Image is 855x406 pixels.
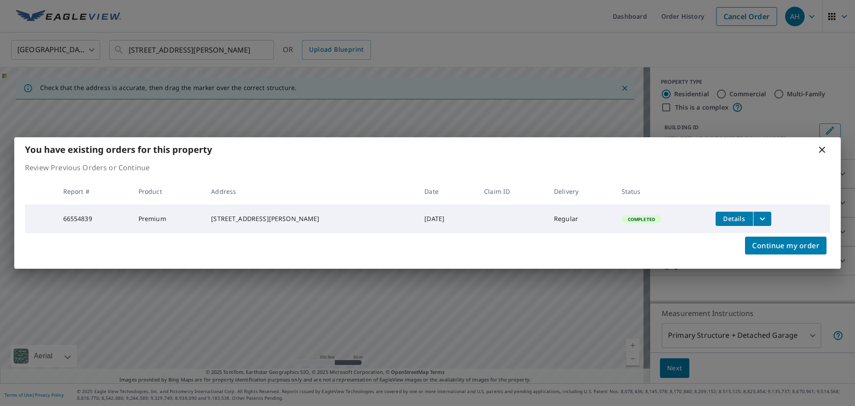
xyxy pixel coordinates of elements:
[211,214,410,223] div: [STREET_ADDRESS][PERSON_NAME]
[623,216,660,222] span: Completed
[204,178,417,205] th: Address
[752,239,819,252] span: Continue my order
[547,178,615,205] th: Delivery
[547,205,615,233] td: Regular
[417,205,477,233] td: [DATE]
[56,178,131,205] th: Report #
[417,178,477,205] th: Date
[131,205,204,233] td: Premium
[131,178,204,205] th: Product
[25,144,212,156] b: You have existing orders for this property
[745,237,826,254] button: Continue my order
[615,178,708,205] th: Status
[721,214,748,223] span: Details
[753,212,771,226] button: filesDropdownBtn-66554839
[477,178,547,205] th: Claim ID
[56,205,131,233] td: 66554839
[716,212,753,226] button: detailsBtn-66554839
[25,162,830,173] p: Review Previous Orders or Continue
